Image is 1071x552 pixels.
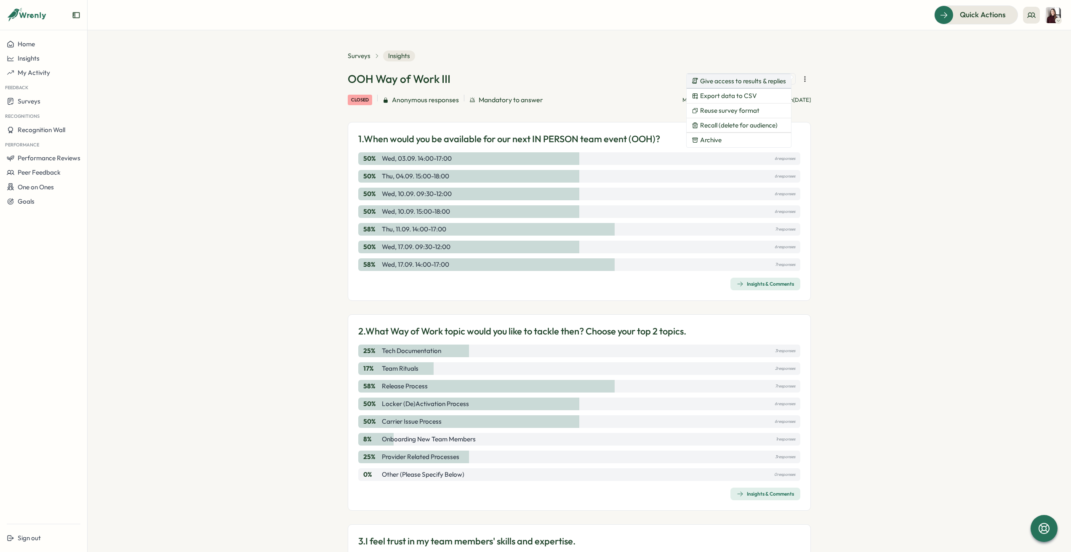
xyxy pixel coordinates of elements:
[363,260,380,269] p: 58 %
[358,325,686,338] p: 2. What Way of Work topic would you like to tackle then? Choose your top 2 topics.
[682,96,757,104] p: Managed by
[737,491,794,497] div: Insights & Comments
[776,435,795,444] p: 1 responses
[18,69,50,77] span: My Activity
[382,346,441,356] p: Tech Documentation
[363,452,380,462] p: 25 %
[730,488,800,500] button: Insights & Comments
[363,399,380,409] p: 50 %
[18,126,65,134] span: Recognition Wall
[382,172,449,181] p: Thu, 04.09. 15:00-18:00
[348,72,450,86] h1: OOH Way of Work III
[382,154,452,163] p: Wed, 03.09. 14:00-17:00
[363,435,380,444] p: 8 %
[382,225,446,234] p: Thu, 11.09. 14:00-17:00
[358,133,660,146] p: 1. When would you be available for our next IN PERSON team event (OOH)?
[775,399,795,409] p: 6 responses
[363,189,380,199] p: 50 %
[348,95,372,105] div: closed
[775,260,795,269] p: 7 responses
[382,364,418,373] p: Team Rituals
[700,92,757,100] span: Export data to CSV
[363,154,380,163] p: 50 %
[363,172,380,181] p: 50 %
[382,470,464,479] p: Other (please specify below)
[687,103,791,118] button: Reuse survey format
[18,54,40,62] span: Insights
[775,154,795,163] p: 6 responses
[382,417,442,426] p: Carrier Issue Process
[775,207,795,216] p: 6 responses
[737,281,794,287] div: Insights & Comments
[18,40,35,48] span: Home
[1045,7,1061,23] img: Sanna Tietjen
[18,168,61,176] span: Peer Feedback
[18,183,54,191] span: One on Ones
[363,382,380,391] p: 58 %
[700,77,786,85] span: Give access to results & replies
[383,50,415,61] span: Insights
[382,189,452,199] p: Wed, 10.09. 09:30-12:00
[700,122,778,129] span: Recall (delete for audience)
[793,96,811,103] span: [DATE]
[363,346,380,356] p: 25 %
[775,452,795,462] p: 3 responses
[382,382,428,391] p: Release Process
[775,242,795,252] p: 6 responses
[382,435,476,444] p: Onboarding New Team Members
[18,97,40,105] span: Surveys
[382,207,450,216] p: Wed, 10.09. 15:00-18:00
[18,197,35,205] span: Goals
[363,225,380,234] p: 58 %
[700,107,759,114] span: Reuse survey format
[960,9,1006,20] span: Quick Actions
[348,51,370,61] a: Surveys
[775,225,795,234] p: 7 responses
[934,5,1018,24] button: Quick Actions
[382,242,450,252] p: Wed, 17.09. 09:30-12:00
[730,278,800,290] button: Insights & Comments
[774,470,795,479] p: 0 responses
[700,136,722,144] span: Archive
[775,417,795,426] p: 6 responses
[775,364,795,373] p: 2 responses
[382,260,449,269] p: Wed, 17.09. 14:00-17:00
[72,11,80,19] button: Expand sidebar
[392,95,459,105] span: Anonymous responses
[363,242,380,252] p: 50 %
[687,89,791,103] button: Export data to CSV
[18,534,41,542] span: Sign out
[18,154,80,162] span: Performance Reviews
[363,364,380,373] p: 17 %
[479,95,543,105] span: Mandatory to answer
[358,535,575,548] p: 3. I feel trust in my team members' skills and expertise.
[775,172,795,181] p: 6 responses
[775,382,795,391] p: 7 responses
[382,399,469,409] p: Locker (De)Activation Process
[687,133,791,147] button: Archive
[382,452,459,462] p: Provider Related Processes
[363,207,380,216] p: 50 %
[687,74,791,88] button: Give access to results & replies
[363,470,380,479] p: 0 %
[363,417,380,426] p: 50 %
[775,346,795,356] p: 3 responses
[775,189,795,199] p: 6 responses
[687,118,791,133] button: Recall (delete for audience)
